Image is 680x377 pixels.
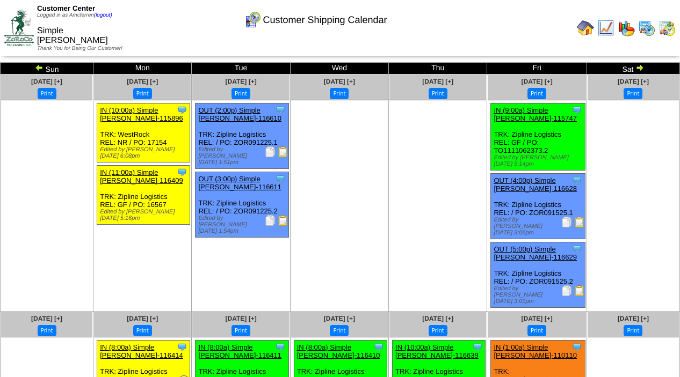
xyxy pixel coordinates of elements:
[196,104,288,169] div: TRK: Zipline Logistics REL: / PO: ZOR091225.1
[4,10,34,46] img: ZoRoCo_Logo(Green%26Foil)%20jpg.webp
[624,88,642,99] button: Print
[395,343,479,359] a: IN (10:00a) Simple [PERSON_NAME]-116639
[635,63,644,72] img: arrowright.gif
[330,88,349,99] button: Print
[278,215,288,226] img: Bill of Lading
[275,105,286,115] img: Tooltip
[491,104,585,171] div: TRK: Zipline Logistics REL: GF / PO: TO1111062373.2
[572,175,582,186] img: Tooltip
[522,315,553,322] a: [DATE] [+]
[263,14,387,26] span: Customer Shipping Calendar
[37,12,112,18] span: Logged in as Amcferren
[198,175,281,191] a: OUT (3:00p) Simple [PERSON_NAME]-116611
[35,63,44,72] img: arrowleft.gif
[38,325,56,336] button: Print
[31,315,62,322] a: [DATE] [+]
[618,78,649,85] a: [DATE] [+]
[527,88,546,99] button: Print
[373,342,384,352] img: Tooltip
[177,167,187,178] img: Tooltip
[275,342,286,352] img: Tooltip
[97,166,190,225] div: TRK: Zipline Logistics REL: GF / PO: 16567
[618,315,649,322] a: [DATE] [+]
[37,4,95,12] span: Customer Center
[638,19,655,36] img: calendarprod.gif
[561,217,572,227] img: Packing Slip
[37,46,122,51] span: Thank You for Being Our Customer!
[527,325,546,336] button: Print
[577,19,594,36] img: home.gif
[494,176,577,193] a: OUT (4:00p) Simple [PERSON_NAME]-116628
[196,172,288,238] div: TRK: Zipline Logistics REL: / PO: ZOR091225.2
[232,88,250,99] button: Print
[232,325,250,336] button: Print
[587,63,679,75] td: Sat
[100,168,183,184] a: IN (11:00a) Simple [PERSON_NAME]-116409
[472,342,483,352] img: Tooltip
[198,343,281,359] a: IN (8:00a) Simple [PERSON_NAME]-116411
[37,26,108,45] span: Simple [PERSON_NAME]
[494,343,577,359] a: IN (1:00a) Simple [PERSON_NAME]-110110
[100,146,190,159] div: Edited by [PERSON_NAME] [DATE] 6:08pm
[494,106,577,122] a: IN (9:00a) Simple [PERSON_NAME]-115747
[226,315,257,322] a: [DATE] [+]
[494,154,584,167] div: Edited by [PERSON_NAME] [DATE] 5:14pm
[422,315,453,322] a: [DATE] [+]
[491,242,585,308] div: TRK: Zipline Logistics REL: / PO: ZOR091525.2
[572,243,582,254] img: Tooltip
[290,63,388,75] td: Wed
[278,146,288,157] img: Bill of Lading
[198,146,288,166] div: Edited by [PERSON_NAME] [DATE] 1:51pm
[494,245,577,261] a: OUT (5:00p) Simple [PERSON_NAME]-116629
[297,343,380,359] a: IN (8:00a) Simple [PERSON_NAME]-116410
[94,12,112,18] a: (logout)
[275,173,286,184] img: Tooltip
[330,325,349,336] button: Print
[97,104,190,162] div: TRK: WestRock REL: NR / PO: 17154
[38,88,56,99] button: Print
[572,342,582,352] img: Tooltip
[494,285,584,305] div: Edited by [PERSON_NAME] [DATE] 3:01pm
[522,78,553,85] a: [DATE] [+]
[192,63,290,75] td: Tue
[244,11,261,28] img: calendarcustomer.gif
[618,19,635,36] img: graph.gif
[1,63,93,75] td: Sun
[127,78,158,85] a: [DATE] [+]
[324,315,355,322] a: [DATE] [+]
[487,63,587,75] td: Fri
[572,105,582,115] img: Tooltip
[491,174,585,239] div: TRK: Zipline Logistics REL: / PO: ZOR091525.1
[389,63,487,75] td: Thu
[177,105,187,115] img: Tooltip
[226,78,257,85] a: [DATE] [+]
[494,217,584,236] div: Edited by [PERSON_NAME] [DATE] 3:06pm
[177,342,187,352] img: Tooltip
[324,78,355,85] a: [DATE] [+]
[574,217,585,227] img: Bill of Lading
[574,285,585,296] img: Bill of Lading
[597,19,614,36] img: line_graph.gif
[624,325,642,336] button: Print
[429,88,447,99] button: Print
[265,146,276,157] img: Packing Slip
[422,78,453,85] a: [DATE] [+]
[198,215,288,234] div: Edited by [PERSON_NAME] [DATE] 1:54pm
[133,88,152,99] button: Print
[31,78,62,85] a: [DATE] [+]
[198,106,281,122] a: OUT (2:00p) Simple [PERSON_NAME]-116610
[100,209,190,221] div: Edited by [PERSON_NAME] [DATE] 5:16pm
[127,315,158,322] a: [DATE] [+]
[659,19,676,36] img: calendarinout.gif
